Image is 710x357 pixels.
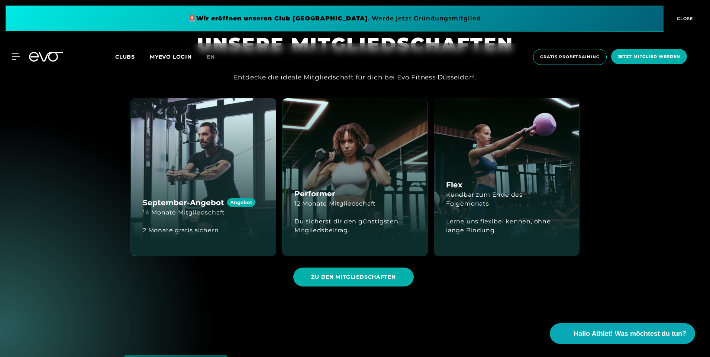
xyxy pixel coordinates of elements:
[293,262,416,292] a: ZU DEN MITGLIEDSCHAFTEN
[550,323,695,344] button: Hallo Athlet! Was möchtest du tun?
[115,53,135,60] span: Clubs
[675,15,693,22] span: CLOSE
[531,49,609,65] a: Gratis Probetraining
[294,188,335,199] h4: Performer
[227,198,255,207] div: Angebot
[446,217,567,235] div: Lerne uns flexibel kennen, ohne lange Bindung.
[311,273,396,281] span: ZU DEN MITGLIEDSCHAFTEN
[115,53,150,60] a: Clubs
[143,226,219,235] div: 2 Monate gratis sichern
[446,179,462,190] h4: Flex
[150,53,192,60] a: MYEVO LOGIN
[294,199,376,208] div: 12 Monate Mitgliedschaft
[618,53,680,60] span: Jetzt Mitglied werden
[446,190,567,208] div: Kündbar zum Ende des Folgemonats
[664,6,704,32] button: CLOSE
[294,217,416,235] div: Du sicherst dir den günstigsten Mitgliedsbeitrag.
[143,208,225,217] div: 14 Monate Mitgliedschaft
[540,54,600,60] span: Gratis Probetraining
[207,53,224,61] a: en
[207,53,215,60] span: en
[609,49,689,65] a: Jetzt Mitglied werden
[574,329,686,339] span: Hallo Athlet! Was möchtest du tun?
[143,197,255,208] h4: September-Angebot
[234,71,477,83] div: Entdecke die ideale Mitgliedschaft für dich bei Evo Fitness Düsseldorf.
